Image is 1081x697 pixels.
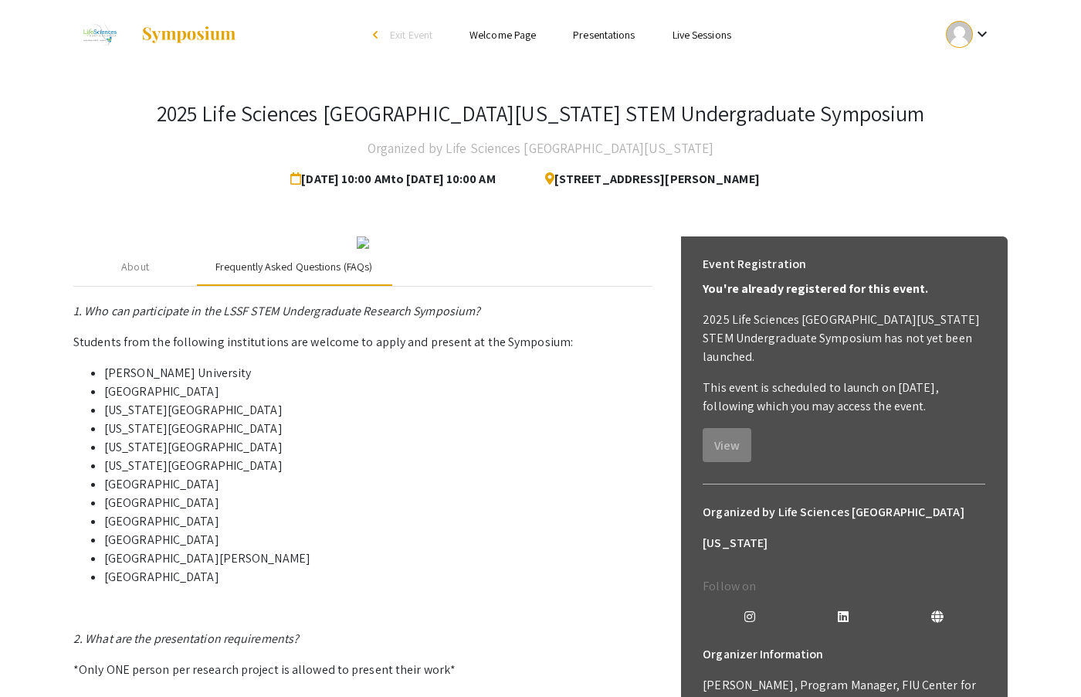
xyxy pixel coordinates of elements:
[290,164,501,195] span: [DATE] 10:00 AM to [DATE] 10:00 AM
[373,30,382,39] div: arrow_back_ios
[104,568,652,586] li: [GEOGRAPHIC_DATA]
[368,133,713,164] h4: Organized by Life Sciences [GEOGRAPHIC_DATA][US_STATE]
[703,311,985,366] p: 2025 Life Sciences [GEOGRAPHIC_DATA][US_STATE] STEM Undergraduate Symposium has not yet been laun...
[703,577,985,596] p: Follow on
[104,494,652,512] li: [GEOGRAPHIC_DATA]
[533,164,760,195] span: [STREET_ADDRESS][PERSON_NAME]
[121,259,149,275] div: About
[930,17,1008,52] button: Expand account dropdown
[703,639,985,670] h6: Organizer Information
[703,280,985,298] p: You're already registered for this event.
[104,549,652,568] li: [GEOGRAPHIC_DATA][PERSON_NAME]
[104,420,652,438] li: [US_STATE][GEOGRAPHIC_DATA]
[104,382,652,401] li: [GEOGRAPHIC_DATA]
[673,28,731,42] a: Live Sessions
[357,236,369,249] img: 32153a09-f8cb-4114-bf27-cfb6bc84fc69.png
[573,28,635,42] a: Presentations
[703,428,751,462] button: View
[703,497,985,559] h6: Organized by Life Sciences [GEOGRAPHIC_DATA][US_STATE]
[973,25,991,43] mat-icon: Expand account dropdown
[73,15,237,54] a: 2025 Life Sciences South Florida STEM Undergraduate Symposium
[104,401,652,420] li: [US_STATE][GEOGRAPHIC_DATA]
[157,100,925,127] h3: 2025 Life Sciences [GEOGRAPHIC_DATA][US_STATE] STEM Undergraduate Symposium
[703,379,985,416] p: This event is scheduled to launch on [DATE], following which you may access the event.
[141,25,237,44] img: Symposium by ForagerOne
[73,631,299,647] em: 2. What are the presentation requirements?
[104,475,652,494] li: [GEOGRAPHIC_DATA]
[73,661,652,679] p: *Only ONE person per research project is allowed to present their work*
[703,249,806,280] h6: Event Registration
[73,303,480,319] em: 1. Who can participate in the LSSF STEM Undergraduate Research Symposium?
[104,364,652,382] li: [PERSON_NAME] University
[73,15,125,54] img: 2025 Life Sciences South Florida STEM Undergraduate Symposium
[215,259,372,275] div: Frequently Asked Questions (FAQs)
[104,438,652,457] li: [US_STATE][GEOGRAPHIC_DATA]
[104,531,652,549] li: [GEOGRAPHIC_DATA]
[469,28,536,42] a: Welcome Page
[104,457,652,475] li: [US_STATE][GEOGRAPHIC_DATA]
[104,512,652,531] li: [GEOGRAPHIC_DATA]
[12,627,66,685] iframe: Chat
[390,28,432,42] span: Exit Event
[73,333,652,352] p: Students from the following institutions are welcome to apply and present at the Symposium:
